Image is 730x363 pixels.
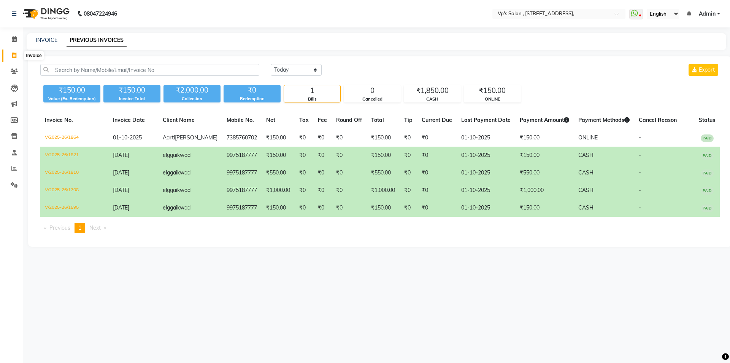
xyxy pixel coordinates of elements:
td: V/2025-26/1810 [40,164,108,182]
span: 1 [78,224,81,231]
td: 7385760702 [222,129,262,147]
div: ONLINE [464,96,521,102]
td: ₹0 [313,147,332,164]
span: PAID [701,170,714,177]
div: Value (Ex. Redemption) [43,96,100,102]
span: Cancel Reason [639,117,677,123]
a: PREVIOUS INVOICES [67,34,127,47]
span: Payment Methods [578,117,630,123]
span: Mobile No. [227,117,254,123]
td: ₹0 [295,182,313,199]
span: Invoice Date [113,117,145,123]
td: ₹0 [295,147,313,164]
span: Tip [404,117,413,123]
td: ₹0 [400,182,417,199]
span: - [639,187,641,193]
td: ₹0 [332,182,367,199]
div: ₹150.00 [43,85,100,96]
div: ₹0 [224,85,281,96]
td: ₹150.00 [367,199,400,217]
span: [DATE] [113,169,129,176]
span: PAID [701,134,714,142]
input: Search by Name/Mobile/Email/Invoice No [40,64,259,76]
td: ₹150.00 [515,129,574,147]
td: ₹1,000.00 [515,182,574,199]
td: 9975187777 [222,164,262,182]
td: V/2025-26/1708 [40,182,108,199]
span: Round Off [336,117,362,123]
td: ₹0 [332,199,367,217]
span: Aarti [163,134,175,141]
span: [DATE] [113,187,129,193]
td: 9975187777 [222,199,262,217]
td: ₹0 [313,199,332,217]
td: ₹150.00 [515,147,574,164]
span: elg [163,152,170,158]
span: PAID [701,205,714,212]
td: ₹0 [417,129,457,147]
td: ₹550.00 [262,164,295,182]
td: 9975187777 [222,182,262,199]
div: 1 [284,85,340,96]
div: ₹2,000.00 [163,85,221,96]
td: ₹0 [295,199,313,217]
span: - [639,169,641,176]
td: ₹150.00 [367,129,400,147]
td: V/2025-26/1864 [40,129,108,147]
span: Tax [299,117,309,123]
td: V/2025-26/1821 [40,147,108,164]
div: 0 [344,85,400,96]
td: V/2025-26/1595 [40,199,108,217]
div: Redemption [224,96,281,102]
span: Previous [49,224,70,231]
td: ₹0 [295,164,313,182]
span: Payment Amount [520,117,569,123]
span: 01-10-2025 [113,134,142,141]
a: INVOICE [36,37,57,43]
td: ₹0 [332,129,367,147]
td: ₹0 [313,164,332,182]
span: CASH [578,187,594,193]
span: elg [163,204,170,211]
span: [DATE] [113,204,129,211]
span: elg [163,169,170,176]
div: ₹150.00 [464,85,521,96]
span: Last Payment Date [461,117,511,123]
span: Client Name [163,117,195,123]
div: Invoice Total [103,96,160,102]
td: ₹0 [332,147,367,164]
span: Fee [318,117,327,123]
img: logo [19,3,71,24]
td: 9975187777 [222,147,262,164]
nav: Pagination [40,223,720,233]
span: Admin [699,10,716,18]
td: ₹1,000.00 [262,182,295,199]
td: ₹550.00 [515,164,574,182]
span: gaikwad [170,204,190,211]
td: ₹0 [313,182,332,199]
button: Export [689,64,718,76]
td: ₹0 [417,164,457,182]
td: ₹0 [400,129,417,147]
td: 01-10-2025 [457,199,515,217]
span: CASH [578,204,594,211]
td: ₹1,000.00 [367,182,400,199]
span: CASH [578,152,594,158]
span: Total [371,117,384,123]
span: Export [699,66,715,73]
span: - [639,152,641,158]
td: ₹0 [313,129,332,147]
span: [DATE] [113,152,129,158]
b: 08047224946 [84,3,117,24]
div: ₹150.00 [103,85,160,96]
span: PAID [701,152,714,160]
td: ₹0 [417,182,457,199]
div: ₹1,850.00 [404,85,460,96]
td: ₹0 [400,164,417,182]
span: PAID [701,187,714,195]
span: [PERSON_NAME] [175,134,217,141]
span: gaikwad [170,169,190,176]
td: ₹0 [295,129,313,147]
td: ₹150.00 [515,199,574,217]
td: ₹0 [400,199,417,217]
